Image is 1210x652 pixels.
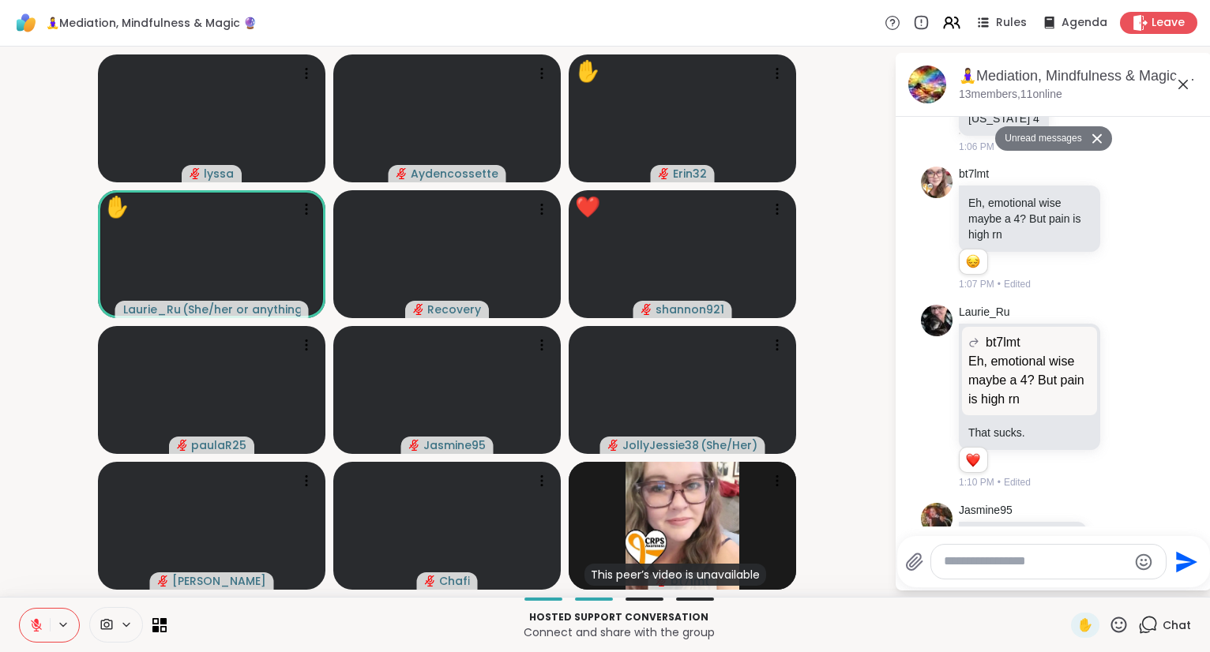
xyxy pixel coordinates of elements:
[1152,15,1185,31] span: Leave
[622,437,699,453] span: JollyJessie38
[396,168,408,179] span: audio-muted
[959,167,989,182] a: bt7lmt
[1062,15,1107,31] span: Agenda
[1004,277,1031,291] span: Edited
[959,475,994,489] span: 1:10 PM
[204,166,234,182] span: lyssa
[176,610,1062,624] p: Hosted support conversation
[1167,544,1202,579] button: Send
[960,249,987,275] div: Reaction list
[659,168,670,179] span: audio-muted
[411,166,498,182] span: Aydencossette
[46,15,257,31] span: 🧘‍♀️Mediation, Mindfulness & Magic 🔮
[191,437,246,453] span: paulaR25
[656,302,724,317] span: shannon921
[986,333,1020,352] span: bt7lmt
[575,192,600,223] div: ❤️
[921,503,953,534] img: https://sharewell-space-live.sfo3.digitaloceanspaces.com/user-generated/0818d3a5-ec43-4745-9685-c...
[959,305,1010,320] a: Laurie_Ru
[959,140,994,154] span: 1:06 PM
[1077,616,1093,635] span: ✋
[968,352,1091,409] p: Eh, emotional wise maybe a 4? But pain is high rn
[427,302,481,317] span: Recovery
[409,440,420,451] span: audio-muted
[190,168,201,179] span: audio-muted
[1004,475,1031,489] span: Edited
[998,277,1001,291] span: •
[104,192,130,223] div: ✋
[673,166,707,182] span: Erin32
[960,448,987,473] div: Reaction list
[995,126,1086,152] button: Unread messages
[968,195,1091,242] p: Eh, emotional wise maybe a 4? But pain is high rn
[701,437,757,453] span: ( She/Her )
[968,425,1091,440] p: That sucks.
[1163,617,1191,633] span: Chat
[968,111,1039,126] p: [US_STATE] 4
[1134,553,1153,571] button: Emoji picker
[964,454,981,467] button: Reactions: love
[413,304,424,315] span: audio-muted
[626,462,739,590] img: bt7lmt
[921,305,953,336] img: https://sharewell-space-live.sfo3.digitaloceanspaces.com/user-generated/06ea934e-c718-4eb8-9caa-9...
[959,503,1013,519] a: Jasmine95
[158,575,169,586] span: audio-muted
[959,277,994,291] span: 1:07 PM
[425,575,436,586] span: audio-muted
[959,66,1199,86] div: 🧘‍♀️Mediation, Mindfulness & Magic 🔮 , [DATE]
[584,564,766,586] div: This peer’s video is unavailable
[439,573,470,589] span: Chafi
[182,302,301,317] span: ( She/her or anything else )
[964,256,981,268] button: Reactions: sad
[641,304,652,315] span: audio-muted
[921,167,953,198] img: https://sharewell-space-live.sfo3.digitaloceanspaces.com/user-generated/88ba1641-f8b8-46aa-8805-2...
[608,440,619,451] span: audio-muted
[123,302,181,317] span: Laurie_Ru
[172,573,266,589] span: [PERSON_NAME]
[944,553,1128,570] textarea: Type your message
[13,9,39,36] img: ShareWell Logomark
[959,87,1062,103] p: 13 members, 11 online
[177,440,188,451] span: audio-muted
[998,475,1001,489] span: •
[176,624,1062,640] p: Connect and share with the group
[908,66,946,103] img: 🧘‍♀️Mediation, Mindfulness & Magic 🔮 , Oct 15
[575,56,600,87] div: ✋
[423,437,486,453] span: Jasmine95
[996,15,1027,31] span: Rules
